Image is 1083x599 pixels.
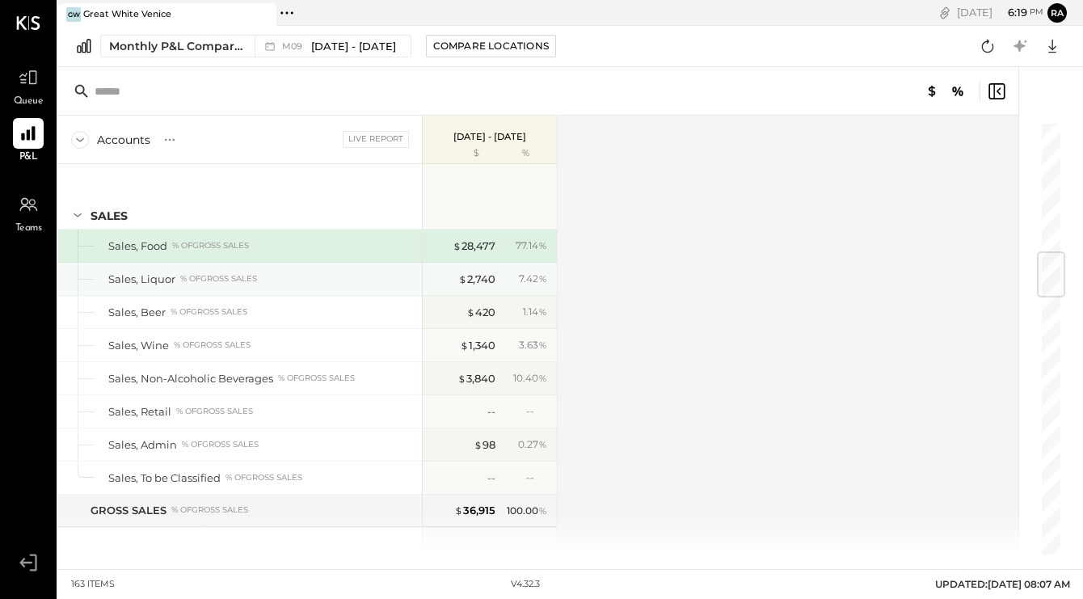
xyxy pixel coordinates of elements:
[466,306,475,318] span: $
[487,470,495,486] div: --
[433,39,549,53] div: Compare Locations
[431,147,495,160] div: $
[507,504,547,518] div: 100.00
[66,7,81,22] div: GW
[516,238,547,253] div: 77.14
[460,338,495,353] div: 1,340
[474,438,483,451] span: $
[538,272,547,285] span: %
[97,132,150,148] div: Accounts
[108,371,273,386] div: Sales, Non-Alcoholic Beverages
[511,578,540,591] div: v 4.32.3
[172,240,249,251] div: % of GROSS SALES
[538,238,547,251] span: %
[108,238,167,254] div: Sales, Food
[108,338,169,353] div: Sales, Wine
[1,118,56,165] a: P&L
[457,371,495,386] div: 3,840
[995,5,1027,20] span: 6 : 19
[171,504,248,516] div: % of GROSS SALES
[282,42,307,51] span: M09
[538,504,547,517] span: %
[519,272,547,286] div: 7.42
[15,221,42,236] span: Teams
[526,404,547,418] div: --
[499,147,552,160] div: %
[538,305,547,318] span: %
[523,305,547,319] div: 1.14
[538,371,547,384] span: %
[108,404,171,420] div: Sales, Retail
[108,272,175,287] div: Sales, Liquor
[91,503,166,518] div: GROSS SALES
[180,273,257,285] div: % of GROSS SALES
[519,338,547,352] div: 3.63
[937,4,953,21] div: copy link
[71,578,115,591] div: 163 items
[100,35,411,57] button: Monthly P&L Comparison M09[DATE] - [DATE]
[454,504,463,517] span: $
[487,404,495,420] div: --
[426,35,556,57] button: Compare Locations
[453,131,526,142] p: [DATE] - [DATE]
[457,372,466,385] span: $
[453,239,461,252] span: $
[108,305,166,320] div: Sales, Beer
[1,189,56,236] a: Teams
[460,339,469,352] span: $
[182,439,259,450] div: % of GROSS SALES
[526,470,547,484] div: --
[278,373,355,384] div: % of GROSS SALES
[466,305,495,320] div: 420
[518,437,547,452] div: 0.27
[935,578,1070,590] span: UPDATED: [DATE] 08:07 AM
[458,272,467,285] span: $
[91,208,128,224] div: SALES
[1,62,56,109] a: Queue
[171,306,247,318] div: % of GROSS SALES
[454,503,495,518] div: 36,915
[474,437,495,453] div: 98
[1047,3,1067,23] button: ra
[108,470,221,486] div: Sales, To be Classified
[225,472,302,483] div: % of GROSS SALES
[343,131,409,147] div: Live Report
[538,437,547,450] span: %
[311,39,396,54] span: [DATE] - [DATE]
[108,437,177,453] div: Sales, Admin
[19,150,38,165] span: P&L
[513,371,547,386] div: 10.40
[1030,6,1043,18] span: pm
[109,38,245,54] div: Monthly P&L Comparison
[174,340,251,351] div: % of GROSS SALES
[538,338,547,351] span: %
[957,5,1043,20] div: [DATE]
[453,238,495,254] div: 28,477
[458,272,495,287] div: 2,740
[14,95,44,109] span: Queue
[83,8,171,21] div: Great White Venice
[176,406,253,417] div: % of GROSS SALES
